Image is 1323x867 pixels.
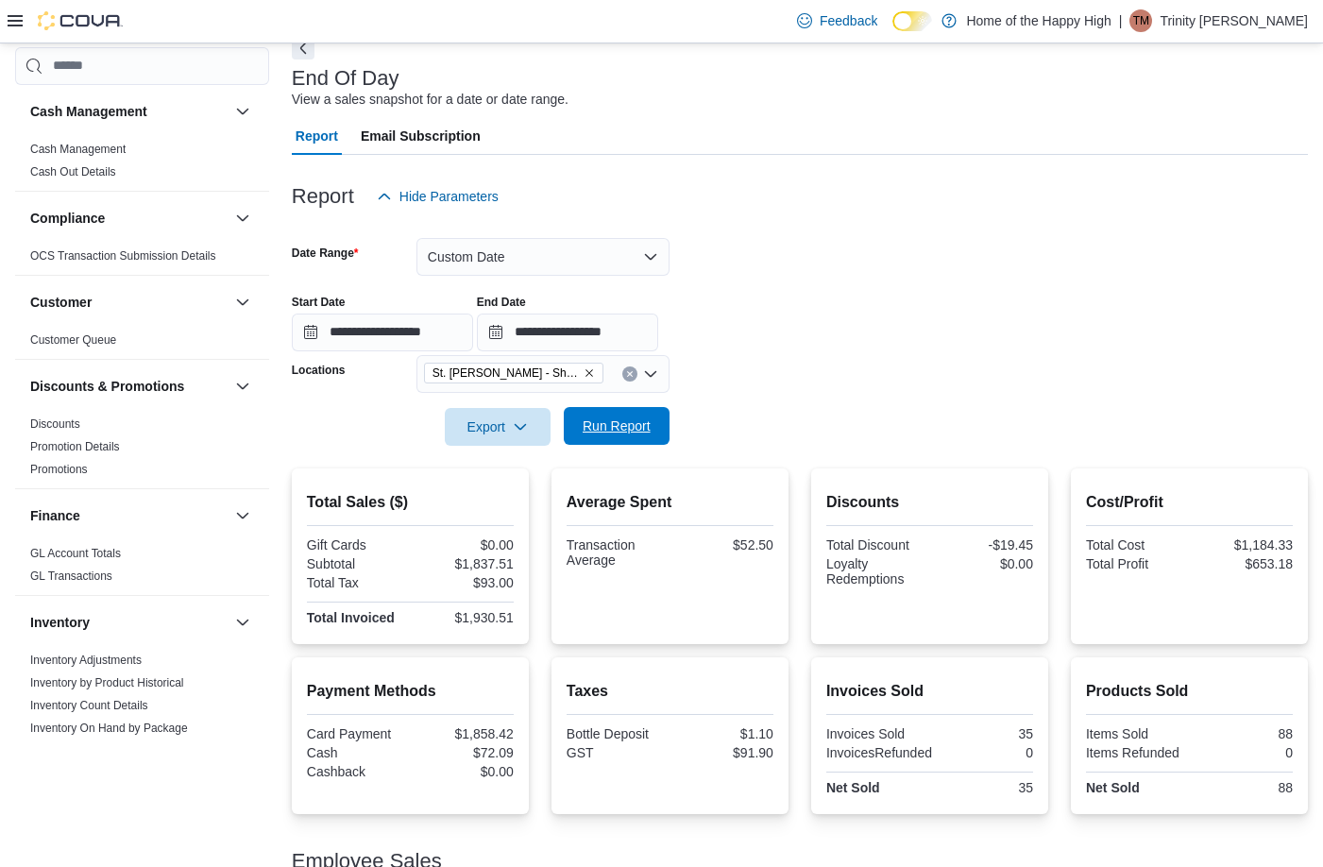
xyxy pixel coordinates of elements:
span: Promotions [30,462,88,477]
a: Cash Out Details [30,165,116,178]
a: Cash Management [30,143,126,156]
button: Inventory [30,613,228,632]
button: Cash Management [231,100,254,123]
h3: Report [292,185,354,208]
p: | [1119,9,1123,32]
button: Hide Parameters [369,178,506,215]
span: Dark Mode [892,31,893,32]
div: 0 [1193,745,1293,760]
h2: Average Spent [567,491,773,514]
div: $1,184.33 [1193,537,1293,552]
div: View a sales snapshot for a date or date range. [292,90,568,110]
label: Locations [292,363,346,378]
div: $1,858.42 [414,726,514,741]
div: Invoices Sold [826,726,926,741]
button: Next [292,37,314,59]
a: Inventory by Product Historical [30,676,184,689]
h2: Payment Methods [307,680,514,703]
span: St. [PERSON_NAME] - Shoppes @ [PERSON_NAME] - Fire & Flower [433,364,580,382]
div: Total Tax [307,575,407,590]
span: GL Transactions [30,569,112,584]
h2: Invoices Sold [826,680,1033,703]
h3: Cash Management [30,102,147,121]
button: Compliance [231,207,254,229]
div: Transaction Average [567,537,667,568]
a: GL Account Totals [30,547,121,560]
h3: Compliance [30,209,105,228]
div: 0 [940,745,1033,760]
button: Inventory [231,611,254,634]
button: Finance [30,506,228,525]
a: GL Transactions [30,569,112,583]
div: $52.50 [673,537,773,552]
span: Report [296,117,338,155]
button: Customer [30,293,228,312]
p: Trinity [PERSON_NAME] [1160,9,1308,32]
div: $1.10 [673,726,773,741]
div: Finance [15,542,269,595]
span: Export [456,408,539,446]
span: Inventory Count Details [30,698,148,713]
div: GST [567,745,667,760]
button: Customer [231,291,254,314]
div: Subtotal [307,556,407,571]
div: Cash Management [15,138,269,191]
div: Cash [307,745,407,760]
span: TM [1133,9,1149,32]
button: Open list of options [643,366,658,382]
h2: Taxes [567,680,773,703]
span: Hide Parameters [399,187,499,206]
span: Cash Out Details [30,164,116,179]
span: Cash Management [30,142,126,157]
span: Run Report [583,416,651,435]
button: Export [445,408,551,446]
div: 88 [1193,726,1293,741]
div: 88 [1193,780,1293,795]
input: Press the down key to open a popover containing a calendar. [292,314,473,351]
div: Gift Cards [307,537,407,552]
div: InvoicesRefunded [826,745,932,760]
strong: Net Sold [826,780,880,795]
p: Home of the Happy High [966,9,1111,32]
div: 35 [933,726,1033,741]
div: Bottle Deposit [567,726,667,741]
h2: Cost/Profit [1086,491,1293,514]
button: Discounts & Promotions [231,375,254,398]
div: Total Profit [1086,556,1186,571]
div: $91.90 [673,745,773,760]
a: Inventory Adjustments [30,654,142,667]
a: Inventory On Hand by Package [30,722,188,735]
a: OCS Transaction Submission Details [30,249,216,263]
h2: Products Sold [1086,680,1293,703]
a: Inventory Count Details [30,699,148,712]
div: $0.00 [414,537,514,552]
div: Card Payment [307,726,407,741]
div: $0.00 [933,556,1033,571]
input: Press the down key to open a popover containing a calendar. [477,314,658,351]
div: Loyalty Redemptions [826,556,926,586]
div: $93.00 [414,575,514,590]
button: Custom Date [416,238,670,276]
div: Trinity Mclaughlin [1129,9,1152,32]
h3: End Of Day [292,67,399,90]
label: End Date [477,295,526,310]
h3: Inventory [30,613,90,632]
div: $72.09 [414,745,514,760]
span: St. Albert - Shoppes @ Giroux - Fire & Flower [424,363,603,383]
h3: Finance [30,506,80,525]
button: Clear input [622,366,637,382]
button: Remove St. Albert - Shoppes @ Giroux - Fire & Flower from selection in this group [584,367,595,379]
button: Discounts & Promotions [30,377,228,396]
div: Discounts & Promotions [15,413,269,488]
h2: Discounts [826,491,1033,514]
h3: Discounts & Promotions [30,377,184,396]
div: $1,930.51 [414,610,514,625]
div: $653.18 [1193,556,1293,571]
a: Promotion Details [30,440,120,453]
span: OCS Transaction Submission Details [30,248,216,263]
strong: Net Sold [1086,780,1140,795]
span: Inventory On Hand by Package [30,721,188,736]
div: Cashback [307,764,407,779]
a: Feedback [789,2,885,40]
a: Promotions [30,463,88,476]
